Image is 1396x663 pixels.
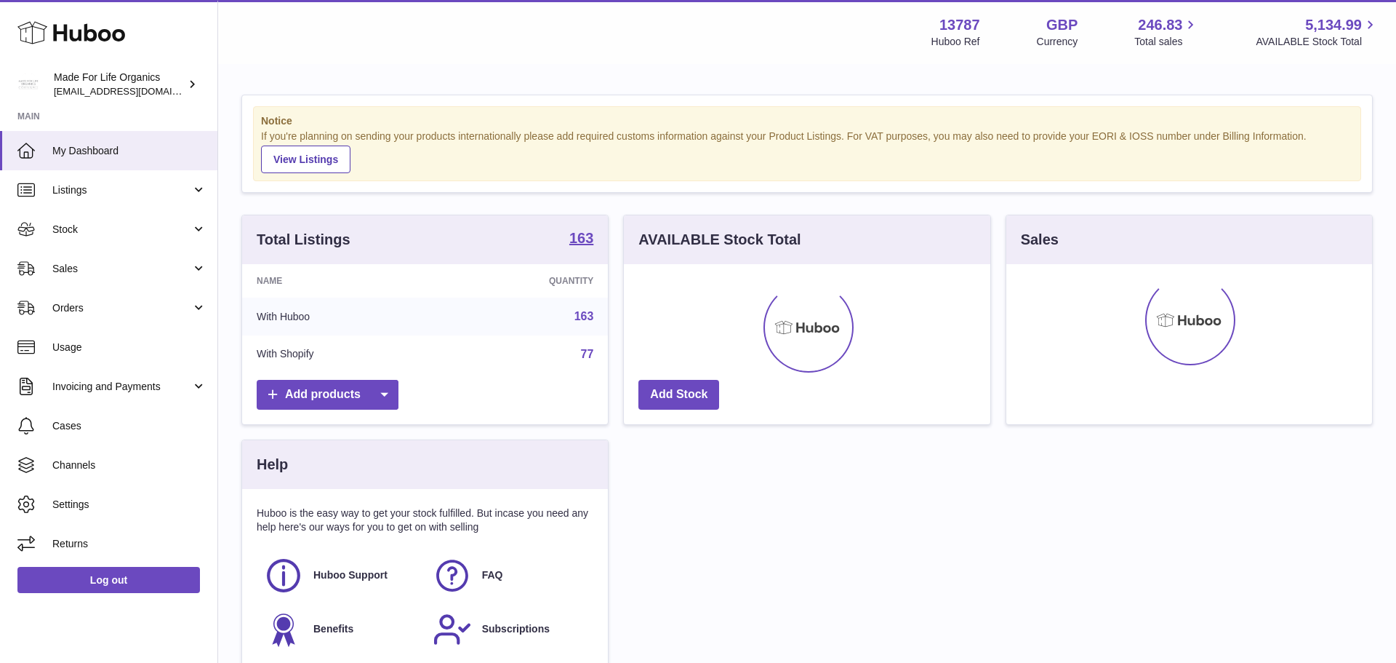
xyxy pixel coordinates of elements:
strong: GBP [1046,15,1078,35]
span: AVAILABLE Stock Total [1256,35,1379,49]
span: Cases [52,419,206,433]
h3: Total Listings [257,230,350,250]
a: Benefits [264,610,418,649]
span: Settings [52,498,206,512]
th: Name [242,264,439,298]
a: Add products [257,380,398,410]
a: Subscriptions [433,610,587,649]
h3: Help [257,455,288,475]
span: Subscriptions [482,622,550,636]
a: 246.83 Total sales [1134,15,1199,49]
span: Sales [52,262,191,276]
a: Huboo Support [264,556,418,595]
td: With Huboo [242,298,439,336]
span: 246.83 [1138,15,1182,35]
h3: Sales [1021,230,1059,250]
span: Stock [52,223,191,237]
div: Made For Life Organics [54,71,185,98]
span: FAQ [482,568,503,582]
div: If you're planning on sending your products internationally please add required customs informati... [261,130,1353,173]
span: Orders [52,301,191,315]
span: Benefits [313,622,353,636]
a: 163 [574,310,594,322]
a: 77 [581,348,594,360]
td: With Shopify [242,336,439,373]
span: Total sales [1134,35,1199,49]
span: My Dashboard [52,144,206,158]
a: View Listings [261,146,350,173]
th: Quantity [439,264,608,298]
strong: Notice [261,114,1353,128]
div: Currency [1037,35,1078,49]
div: Huboo Ref [931,35,980,49]
a: Log out [17,567,200,593]
span: Usage [52,341,206,354]
a: 5,134.99 AVAILABLE Stock Total [1256,15,1379,49]
a: FAQ [433,556,587,595]
span: Invoicing and Payments [52,380,191,394]
span: Listings [52,183,191,197]
strong: 13787 [939,15,980,35]
span: Returns [52,537,206,551]
img: internalAdmin-13787@internal.huboo.com [17,74,39,95]
span: 5,134.99 [1305,15,1362,35]
a: 163 [569,231,593,248]
span: [EMAIL_ADDRESS][DOMAIN_NAME] [54,85,214,97]
span: Huboo Support [313,568,388,582]
h3: AVAILABLE Stock Total [638,230,801,250]
p: Huboo is the easy way to get your stock fulfilled. But incase you need any help here's our ways f... [257,507,593,534]
strong: 163 [569,231,593,245]
a: Add Stock [638,380,719,410]
span: Channels [52,458,206,472]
